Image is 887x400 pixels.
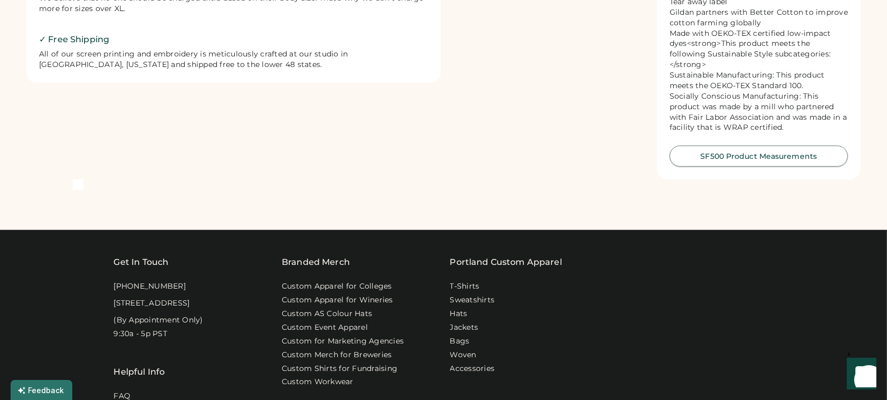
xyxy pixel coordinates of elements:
[837,353,882,398] iframe: Front Chat
[282,336,404,347] a: Custom for Marketing Agencies
[282,281,392,292] a: Custom Apparel for Colleges
[670,146,848,167] button: SF500 Product Measurements
[114,366,165,378] div: Helpful Info
[450,256,562,269] a: Portland Custom Apparel
[282,377,354,387] a: Custom Workwear
[282,350,392,360] a: Custom Merch for Breweries
[282,256,350,269] div: Branded Merch
[114,329,168,339] div: 9:30a - 5p PST
[282,364,397,374] a: Custom Shirts for Fundraising
[282,309,372,319] a: Custom AS Colour Hats
[450,364,495,374] a: Accessories
[450,336,470,347] a: Bags
[39,49,428,70] div: All of our screen printing and embroidery is meticulously crafted at our studio in [GEOGRAPHIC_DA...
[114,281,186,292] div: [PHONE_NUMBER]
[282,322,368,333] a: Custom Event Apparel
[114,298,190,309] div: [STREET_ADDRESS]
[39,33,428,46] h2: ✓ Free Shipping
[282,295,393,306] a: Custom Apparel for Wineries
[450,350,476,360] a: Woven
[450,295,495,306] a: Sweatshirts
[450,281,480,292] a: T-Shirts
[114,256,169,269] div: Get In Touch
[450,322,479,333] a: Jackets
[450,309,468,319] a: Hats
[114,315,203,326] div: (By Appointment Only)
